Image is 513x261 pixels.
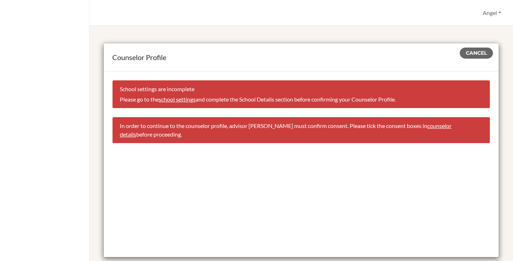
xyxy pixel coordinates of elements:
a: school settings [159,96,196,103]
div: Counselor Profile [112,52,490,63]
span: Cancel [466,50,487,56]
p: School settings are incomplete [120,85,483,93]
button: Angel [479,6,504,20]
p: Please go to the and complete the School Details section before confirming your Counselor Profile. [120,95,483,104]
button: Cancel [460,48,493,59]
p: In order to continue to the counselor profile, advisor [PERSON_NAME] must confirm consent. Please... [120,122,483,139]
